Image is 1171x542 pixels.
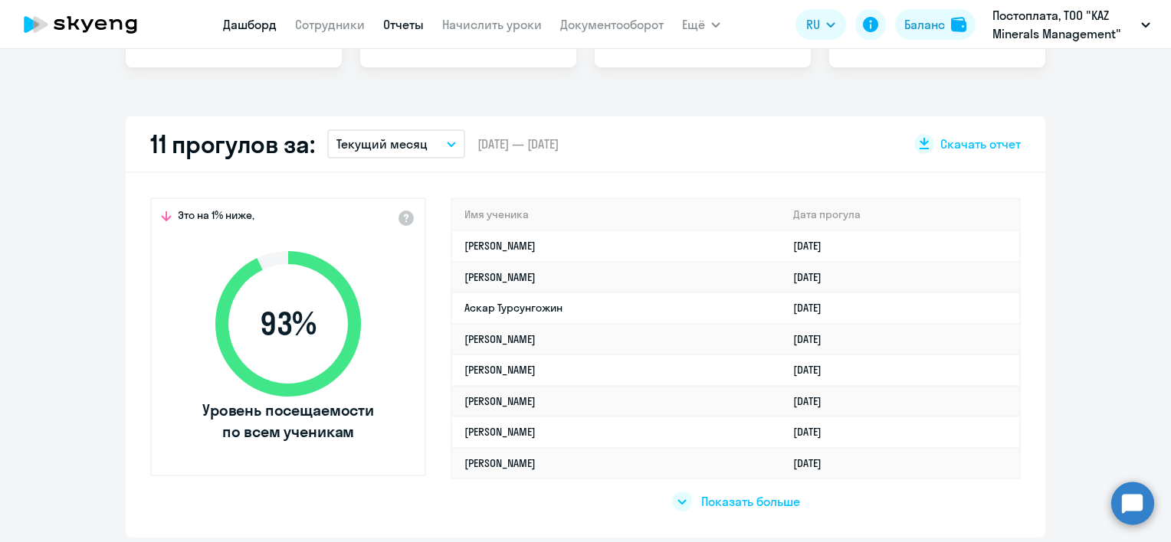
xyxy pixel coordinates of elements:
button: Текущий месяц [327,129,465,158]
p: Постоплата, ТОО "KAZ Minerals Management" [992,6,1135,43]
a: Отчеты [383,17,424,32]
a: Аскар Турсунгожин [464,301,563,315]
a: [DATE] [793,239,834,253]
a: Начислить уроки [442,17,542,32]
button: Балансbalance [895,9,976,40]
a: [DATE] [793,332,834,346]
p: Текущий месяц [336,135,428,153]
a: [PERSON_NAME] [464,239,536,253]
h2: 11 прогулов за: [150,129,315,159]
span: Показать больше [701,493,800,510]
a: [PERSON_NAME] [464,456,536,470]
a: [DATE] [793,456,834,470]
a: [DATE] [793,394,834,408]
a: Дашборд [223,17,277,32]
span: Ещё [682,15,705,34]
a: [DATE] [793,425,834,439]
span: Уровень посещаемости по всем ученикам [200,400,376,442]
a: [PERSON_NAME] [464,425,536,439]
a: Документооборот [560,17,664,32]
a: [DATE] [793,270,834,284]
span: [DATE] — [DATE] [477,135,559,152]
img: balance [951,17,966,32]
th: Дата прогула [781,199,1019,230]
th: Имя ученика [452,199,781,230]
button: Ещё [682,9,720,40]
a: [DATE] [793,301,834,315]
a: [PERSON_NAME] [464,394,536,408]
a: [PERSON_NAME] [464,363,536,377]
span: RU [806,15,820,34]
a: Сотрудники [295,17,365,32]
a: [DATE] [793,363,834,377]
div: Баланс [904,15,945,34]
button: Постоплата, ТОО "KAZ Minerals Management" [985,6,1158,43]
span: Это на 1% ниже, [178,208,254,227]
a: [PERSON_NAME] [464,270,536,284]
button: RU [795,9,846,40]
span: Скачать отчет [940,135,1021,152]
span: 93 % [200,305,376,342]
a: [PERSON_NAME] [464,332,536,346]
